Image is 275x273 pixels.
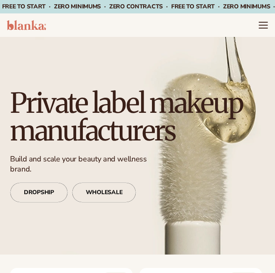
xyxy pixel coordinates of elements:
[258,20,268,30] summary: Menu
[10,154,160,174] p: Build and scale your beauty and wellness brand.
[7,20,46,30] img: logo
[10,182,68,203] a: DROPSHIP
[10,89,265,144] h1: Private label makeup manufacturers
[72,182,136,203] a: WHOLESALE
[166,3,168,10] span: ·
[2,3,171,10] span: Free to start · ZERO minimums · ZERO contracts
